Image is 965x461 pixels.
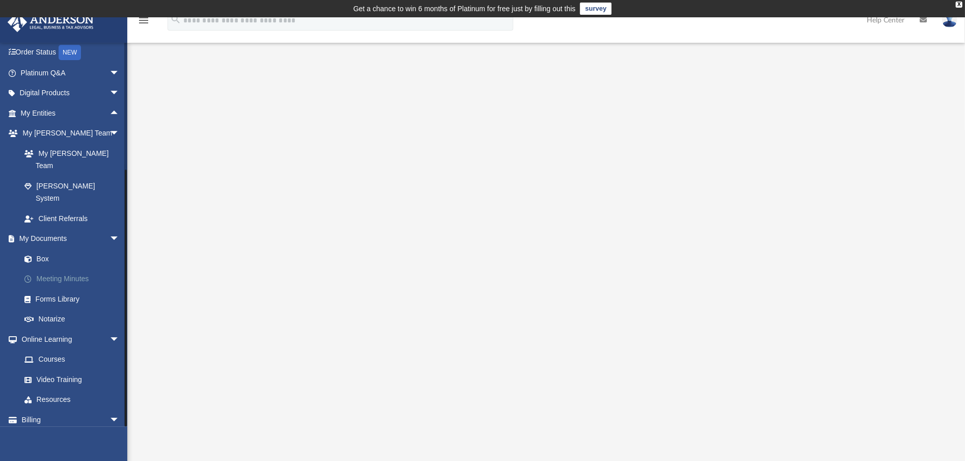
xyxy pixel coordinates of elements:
a: Digital Productsarrow_drop_down [7,83,135,103]
a: Meeting Minutes [14,269,135,289]
a: Platinum Q&Aarrow_drop_down [7,63,135,83]
a: My Entitiesarrow_drop_up [7,103,135,123]
i: menu [137,14,150,26]
div: NEW [59,45,81,60]
a: My Documentsarrow_drop_down [7,229,135,249]
div: close [956,2,962,8]
span: arrow_drop_down [109,329,130,350]
a: [PERSON_NAME] System [14,176,130,208]
a: Billingarrow_drop_down [7,410,135,430]
i: search [170,14,181,25]
div: Get a chance to win 6 months of Platinum for free just by filling out this [353,3,576,15]
span: arrow_drop_up [109,103,130,124]
span: arrow_drop_down [109,63,130,84]
a: menu [137,19,150,26]
a: Box [14,249,130,269]
a: Video Training [14,369,125,390]
a: Forms Library [14,289,130,309]
span: arrow_drop_down [109,229,130,250]
a: Client Referrals [14,208,130,229]
a: Order StatusNEW [7,42,135,63]
a: Resources [14,390,130,410]
span: arrow_drop_down [109,123,130,144]
a: My [PERSON_NAME] Teamarrow_drop_down [7,123,130,144]
a: My [PERSON_NAME] Team [14,143,125,176]
span: arrow_drop_down [109,83,130,104]
a: survey [580,3,612,15]
a: Notarize [14,309,135,330]
img: User Pic [942,13,957,28]
img: Anderson Advisors Platinum Portal [5,12,97,32]
span: arrow_drop_down [109,410,130,430]
a: Courses [14,349,130,370]
a: Online Learningarrow_drop_down [7,329,130,349]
